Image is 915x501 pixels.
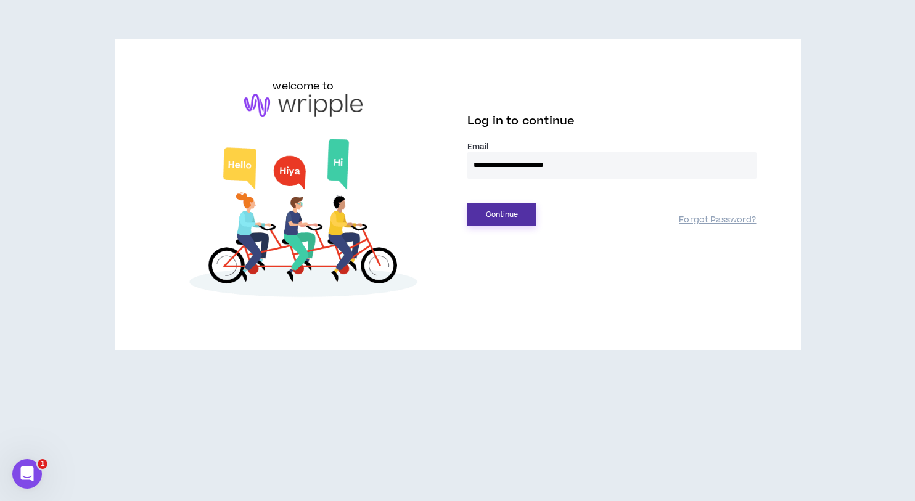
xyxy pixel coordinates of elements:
label: Email [467,141,757,152]
img: logo-brand.png [244,94,363,117]
iframe: Intercom live chat [12,459,42,489]
img: Welcome to Wripple [159,129,448,311]
button: Continue [467,203,536,226]
a: Forgot Password? [679,214,756,226]
span: Log in to continue [467,113,575,129]
span: 1 [38,459,47,469]
h6: welcome to [273,79,334,94]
